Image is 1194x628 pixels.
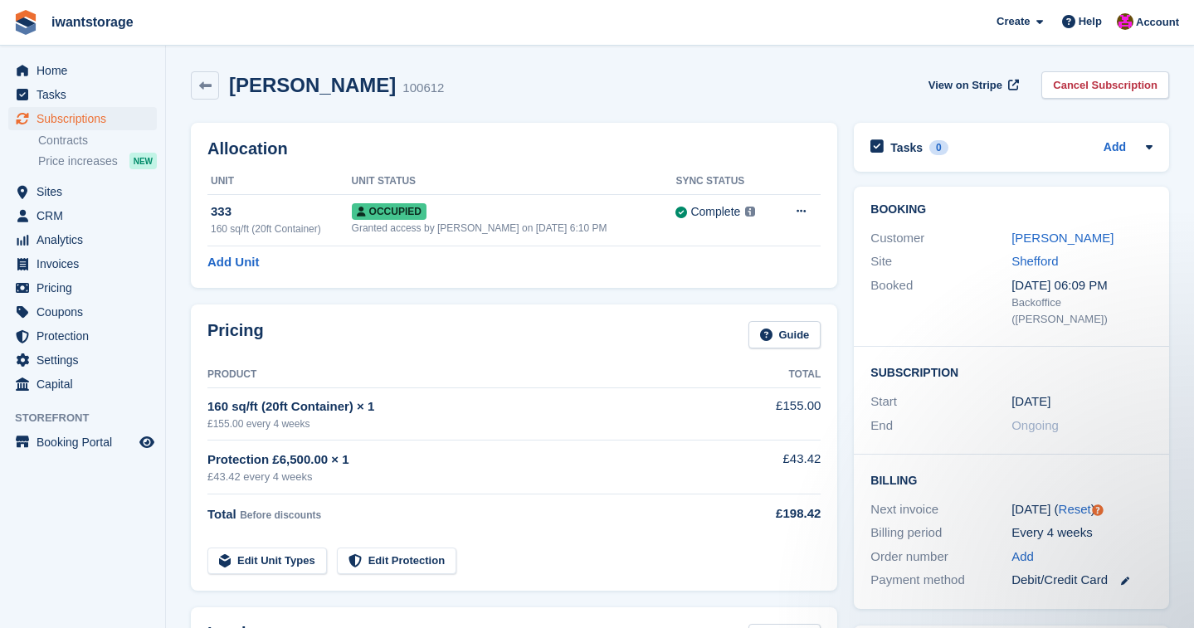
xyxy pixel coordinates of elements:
a: Price increases NEW [38,152,157,170]
div: NEW [129,153,157,169]
a: menu [8,107,157,130]
td: £43.42 [727,441,821,494]
a: menu [8,348,157,372]
div: Payment method [870,571,1011,590]
div: Debit/Credit Card [1011,571,1153,590]
span: Storefront [15,410,165,426]
h2: [PERSON_NAME] [229,74,396,96]
span: CRM [37,204,136,227]
a: iwantstorage [45,8,140,36]
div: Complete [690,203,740,221]
a: menu [8,180,157,203]
div: End [870,416,1011,436]
span: Analytics [37,228,136,251]
a: menu [8,324,157,348]
span: Invoices [37,252,136,275]
div: Next invoice [870,500,1011,519]
a: menu [8,204,157,227]
span: Protection [37,324,136,348]
span: Before discounts [240,509,321,521]
img: icon-info-grey-7440780725fd019a000dd9b08b2336e03edf1995a4989e88bcd33f0948082b44.svg [745,207,755,217]
a: Edit Protection [337,548,456,575]
th: Total [727,362,821,388]
div: Customer [870,229,1011,248]
a: Add [1104,139,1126,158]
a: menu [8,276,157,299]
a: Preview store [137,432,157,452]
h2: Tasks [890,140,923,155]
div: £155.00 every 4 weeks [207,416,727,431]
th: Product [207,362,727,388]
div: Billing period [870,523,1011,543]
a: menu [8,83,157,106]
a: Contracts [38,133,157,148]
span: Price increases [38,153,118,169]
a: menu [8,431,157,454]
a: Add Unit [207,253,259,272]
img: Jonathan [1117,13,1133,30]
span: Pricing [37,276,136,299]
th: Unit [207,168,352,195]
a: menu [8,228,157,251]
span: Help [1079,13,1102,30]
span: Capital [37,372,136,396]
span: Create [997,13,1030,30]
div: Granted access by [PERSON_NAME] on [DATE] 6:10 PM [352,221,676,236]
div: Every 4 weeks [1011,523,1153,543]
a: Shefford [1011,254,1058,268]
div: Order number [870,548,1011,567]
span: View on Stripe [928,77,1002,94]
span: Account [1136,14,1179,31]
div: [DATE] 06:09 PM [1011,276,1153,295]
span: Ongoing [1011,418,1059,432]
div: Protection £6,500.00 × 1 [207,450,727,470]
span: Settings [37,348,136,372]
td: £155.00 [727,387,821,440]
img: stora-icon-8386f47178a22dfd0bd8f6a31ec36ba5ce8667c1dd55bd0f319d3a0aa187defe.svg [13,10,38,35]
div: Backoffice ([PERSON_NAME]) [1011,295,1153,327]
span: Subscriptions [37,107,136,130]
a: Reset [1059,502,1091,516]
span: Total [207,507,236,521]
time: 2025-08-08 23:00:00 UTC [1011,392,1050,411]
div: 100612 [402,79,444,98]
a: View on Stripe [922,71,1022,99]
h2: Allocation [207,139,821,158]
th: Unit Status [352,168,676,195]
div: [DATE] ( ) [1011,500,1153,519]
div: £43.42 every 4 weeks [207,469,727,485]
div: 160 sq/ft (20ft Container) [211,222,352,236]
a: Guide [748,321,821,348]
a: menu [8,252,157,275]
h2: Booking [870,203,1153,217]
span: Coupons [37,300,136,324]
h2: Billing [870,471,1153,488]
h2: Pricing [207,321,264,348]
a: Edit Unit Types [207,548,327,575]
th: Sync Status [675,168,777,195]
a: menu [8,372,157,396]
div: Site [870,252,1011,271]
a: menu [8,300,157,324]
span: Home [37,59,136,82]
a: menu [8,59,157,82]
span: Booking Portal [37,431,136,454]
a: Add [1011,548,1034,567]
a: Cancel Subscription [1041,71,1169,99]
span: Sites [37,180,136,203]
div: 0 [929,140,948,155]
span: Occupied [352,203,426,220]
div: 333 [211,202,352,222]
div: Booked [870,276,1011,328]
a: [PERSON_NAME] [1011,231,1114,245]
div: Start [870,392,1011,411]
span: Tasks [37,83,136,106]
div: 160 sq/ft (20ft Container) × 1 [207,397,727,416]
div: £198.42 [727,504,821,523]
div: Tooltip anchor [1090,503,1105,518]
h2: Subscription [870,363,1153,380]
